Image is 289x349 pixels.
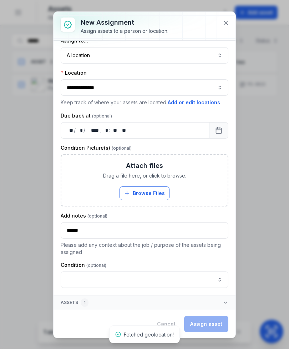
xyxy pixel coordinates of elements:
label: Assign to... [61,37,88,44]
h3: Attach files [126,161,163,171]
button: A location [61,47,228,64]
span: Assets [61,298,88,307]
div: : [109,127,111,134]
div: Assign assets to a person or location. [81,28,168,35]
div: minute, [111,127,118,134]
label: Due back at [61,112,112,119]
div: am/pm, [118,127,127,134]
div: / [74,127,76,134]
p: Please add any context about the job / purpose of the assets being assigned [61,241,228,256]
button: Assets1 [54,295,235,310]
div: hour, [102,127,109,134]
button: Browse Files [120,186,169,200]
div: day, [67,127,74,134]
label: Condition Picture(s) [61,144,132,151]
span: Drag a file here, or click to browse. [103,172,186,179]
div: / [83,127,86,134]
label: Condition [61,261,106,269]
button: Add or edit locations [167,99,220,106]
div: , [100,127,102,134]
div: month, [76,127,83,134]
span: Fetched geolocation! [124,331,174,338]
button: Calendar [209,122,228,139]
label: Add notes [61,212,107,219]
p: Keep track of where your assets are located. [61,99,228,106]
label: Location [61,69,87,76]
div: year, [86,127,100,134]
div: 1 [81,298,88,307]
h3: New assignment [81,18,168,28]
